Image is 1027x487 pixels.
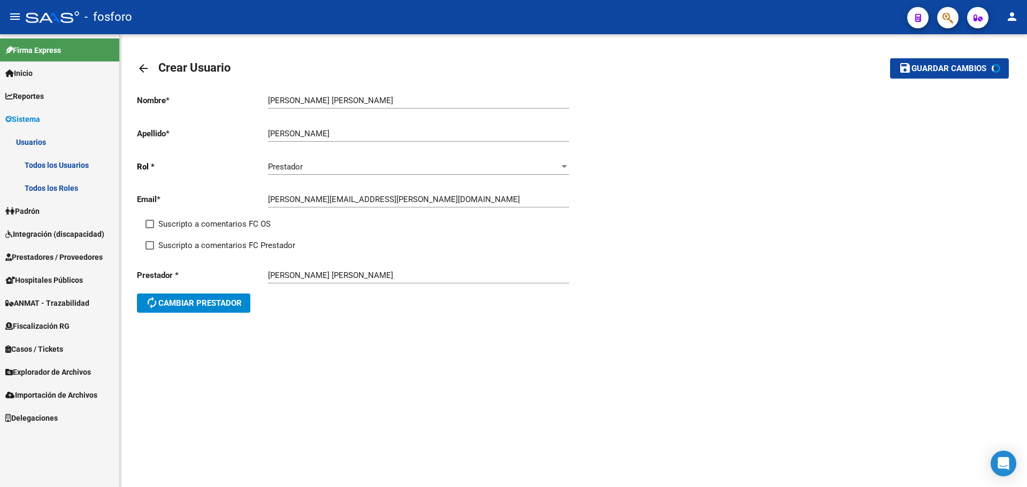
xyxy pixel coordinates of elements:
[1006,10,1018,23] mat-icon: person
[5,251,103,263] span: Prestadores / Proveedores
[9,10,21,23] mat-icon: menu
[85,5,132,29] span: - fosforo
[5,389,97,401] span: Importación de Archivos
[5,90,44,102] span: Reportes
[5,228,104,240] span: Integración (discapacidad)
[137,95,268,106] p: Nombre
[5,113,40,125] span: Sistema
[5,67,33,79] span: Inicio
[890,58,1009,78] button: Guardar cambios
[137,194,268,205] p: Email
[158,218,271,230] span: Suscripto a comentarios FC OS
[137,161,268,173] p: Rol *
[5,412,58,424] span: Delegaciones
[5,274,83,286] span: Hospitales Públicos
[5,320,70,332] span: Fiscalización RG
[991,451,1016,476] div: Open Intercom Messenger
[145,296,158,309] mat-icon: autorenew
[158,239,295,252] span: Suscripto a comentarios FC Prestador
[911,64,986,74] span: Guardar cambios
[145,298,242,308] span: Cambiar prestador
[5,366,91,378] span: Explorador de Archivos
[137,128,268,140] p: Apellido
[899,61,911,74] mat-icon: save
[5,343,63,355] span: Casos / Tickets
[268,162,303,172] span: Prestador
[5,205,40,217] span: Padrón
[137,293,250,313] button: Cambiar prestador
[5,44,61,56] span: Firma Express
[137,269,268,281] p: Prestador *
[158,61,231,74] span: Crear Usuario
[5,297,89,309] span: ANMAT - Trazabilidad
[137,62,150,75] mat-icon: arrow_back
